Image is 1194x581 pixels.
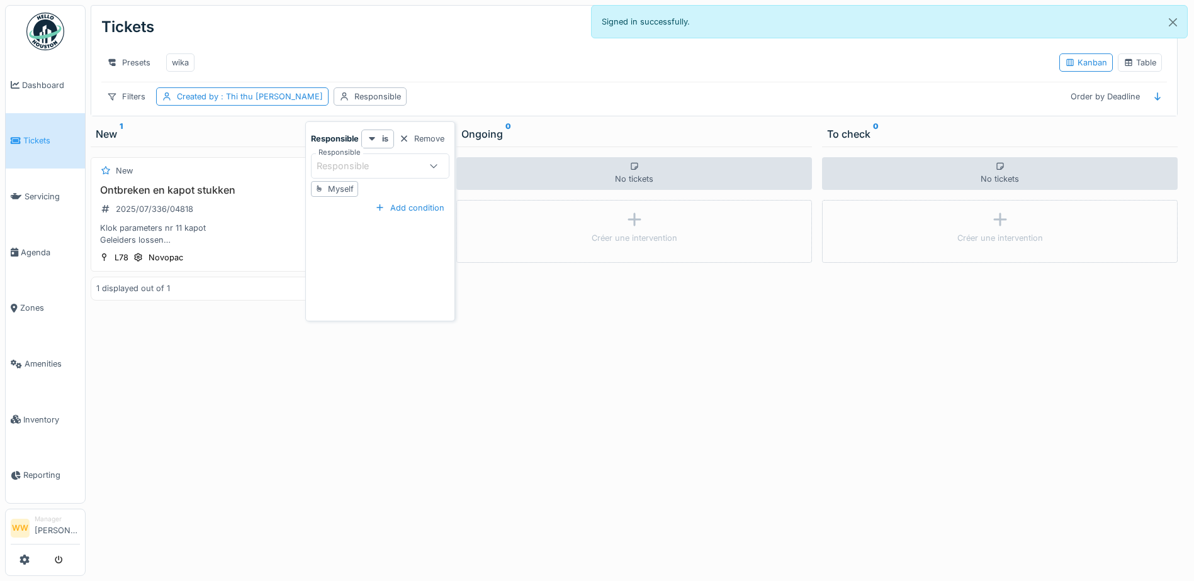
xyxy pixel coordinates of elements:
[328,183,354,195] div: Myself
[1159,6,1187,39] button: Close
[25,191,80,202] span: Servicing
[957,232,1043,244] div: Créer une intervention
[26,13,64,50] img: Badge_color-CXgf-gQk.svg
[115,252,128,263] div: L78
[382,133,388,145] strong: is
[316,147,363,158] label: Responsible
[172,57,189,69] div: wika
[101,87,151,106] div: Filters
[20,302,80,314] span: Zones
[317,159,386,173] div: Responsible
[35,514,80,524] div: Manager
[96,222,441,246] div: Klok parameters nr 11 kapot Geleiders lossen Zuignappen nr 12.1 Arm zuignappen karton 215
[822,157,1178,190] div: No tickets
[461,126,807,141] div: Ongoing
[116,203,193,215] div: 2025/07/336/04818
[11,519,30,538] li: WW
[873,126,879,141] sup: 0
[1065,57,1107,69] div: Kanban
[394,130,449,147] div: Remove
[311,133,359,145] strong: Responsible
[22,79,80,91] span: Dashboard
[149,252,183,263] div: Novopac
[21,246,80,258] span: Agenda
[23,135,80,147] span: Tickets
[25,358,80,370] span: Amenities
[96,282,170,294] div: 1 displayed out of 1
[101,11,154,43] div: Tickets
[35,514,80,541] li: [PERSON_NAME]
[120,126,123,141] sup: 1
[354,91,401,102] div: Responsible
[592,232,677,244] div: Créer une intervention
[96,184,441,196] h3: Ontbreken en kapot stukken
[177,91,323,102] div: Created by
[1065,87,1146,106] div: Order by Deadline
[505,126,511,141] sup: 0
[218,92,323,101] span: : Thi thu [PERSON_NAME]
[23,414,80,426] span: Inventory
[23,469,80,481] span: Reporting
[116,165,133,177] div: New
[456,157,812,190] div: No tickets
[591,5,1188,38] div: Signed in successfully.
[96,126,441,141] div: New
[827,126,1173,141] div: To check
[1124,57,1156,69] div: Table
[370,199,449,216] div: Add condition
[101,53,156,72] div: Presets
